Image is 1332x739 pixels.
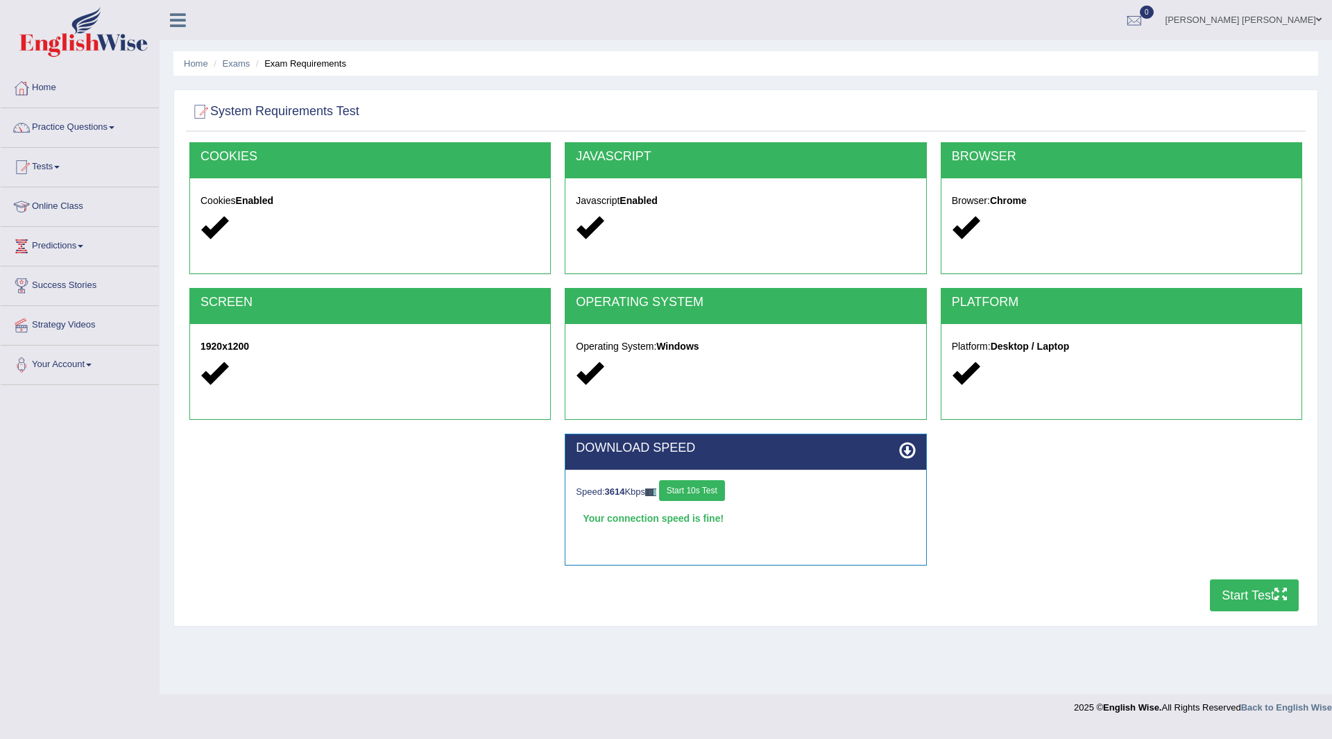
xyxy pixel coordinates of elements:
[576,296,915,309] h2: OPERATING SYSTEM
[1074,694,1332,714] div: 2025 © All Rights Reserved
[576,441,915,455] h2: DOWNLOAD SPEED
[576,341,915,352] h5: Operating System:
[200,196,540,206] h5: Cookies
[1,306,159,341] a: Strategy Videos
[620,195,657,206] strong: Enabled
[200,150,540,164] h2: COOKIES
[200,296,540,309] h2: SCREEN
[659,480,725,501] button: Start 10s Test
[1,227,159,262] a: Predictions
[576,508,915,529] div: Your connection speed is fine!
[189,101,359,122] h2: System Requirements Test
[236,195,273,206] strong: Enabled
[952,296,1291,309] h2: PLATFORM
[952,150,1291,164] h2: BROWSER
[656,341,699,352] strong: Windows
[952,341,1291,352] h5: Platform:
[576,196,915,206] h5: Javascript
[1103,702,1161,713] strong: English Wise.
[1,148,159,182] a: Tests
[1,346,159,380] a: Your Account
[952,196,1291,206] h5: Browser:
[253,57,346,70] li: Exam Requirements
[990,195,1027,206] strong: Chrome
[223,58,250,69] a: Exams
[184,58,208,69] a: Home
[1,108,159,143] a: Practice Questions
[1,187,159,222] a: Online Class
[1,266,159,301] a: Success Stories
[1,69,159,103] a: Home
[1140,6,1154,19] span: 0
[200,341,249,352] strong: 1920x1200
[576,480,915,504] div: Speed: Kbps
[576,150,915,164] h2: JAVASCRIPT
[991,341,1070,352] strong: Desktop / Laptop
[1241,702,1332,713] a: Back to English Wise
[605,486,625,497] strong: 3614
[1210,579,1299,611] button: Start Test
[645,489,656,496] img: ajax-loader-fb-connection.gif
